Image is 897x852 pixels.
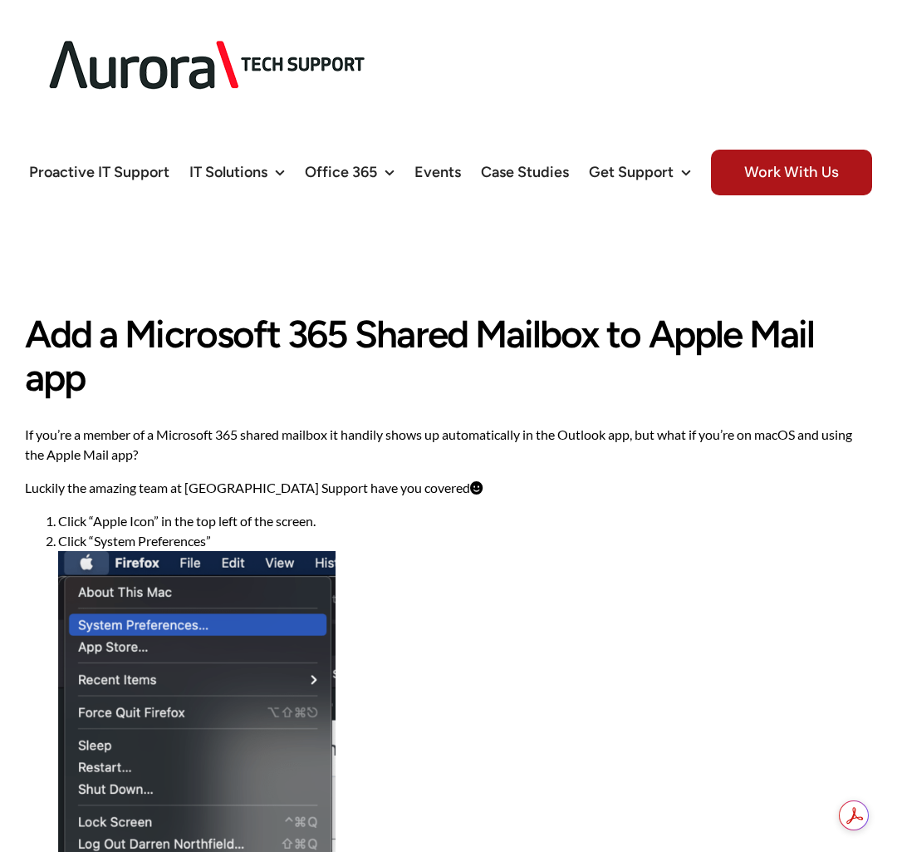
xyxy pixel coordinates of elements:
[25,425,872,465] p: If you’re a member of a Microsoft 365 shared mailbox it handily shows up automatically in the Out...
[711,131,872,214] a: Work With Us
[481,165,569,180] span: Case Studies
[589,131,691,214] a: Get Support
[29,165,169,180] span: Proactive IT Support
[189,131,285,214] a: IT Solutions
[25,478,872,498] p: Luckily the amazing team at [GEOGRAPHIC_DATA] Support have you covered
[25,313,872,399] h1: Add a Microsoft 365 Shared Mailbox to Apple Mail app
[58,511,872,531] li: Click “Apple Icon” in the top left of the screen.
[711,150,872,195] span: Work With Us
[305,165,377,180] span: Office 365
[414,165,461,180] span: Events
[305,131,395,214] a: Office 365
[29,131,872,214] nav: Main Menu
[189,165,267,180] span: IT Solutions
[414,131,461,214] a: Events
[25,13,390,117] img: Aurora Tech Support Logo
[29,131,169,214] a: Proactive IT Support
[481,131,569,214] a: Case Studies
[589,165,674,180] span: Get Support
